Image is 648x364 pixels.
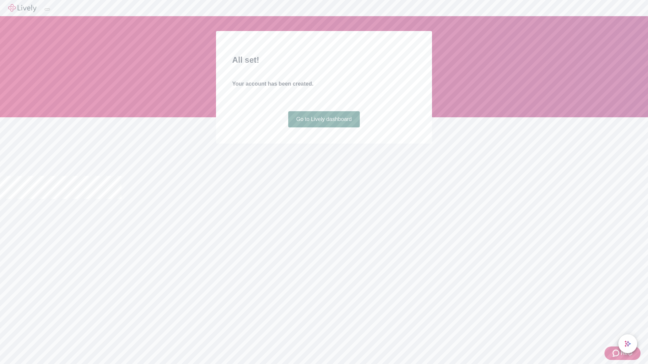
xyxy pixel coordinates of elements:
[604,346,641,360] button: Zendesk support iconHelp
[8,4,36,12] img: Lively
[288,111,360,127] a: Go to Lively dashboard
[618,334,637,353] button: chat
[232,54,416,66] h2: All set!
[621,349,632,357] span: Help
[624,340,631,347] svg: Lively AI Assistant
[232,80,416,88] h4: Your account has been created.
[45,8,50,10] button: Log out
[613,349,621,357] svg: Zendesk support icon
